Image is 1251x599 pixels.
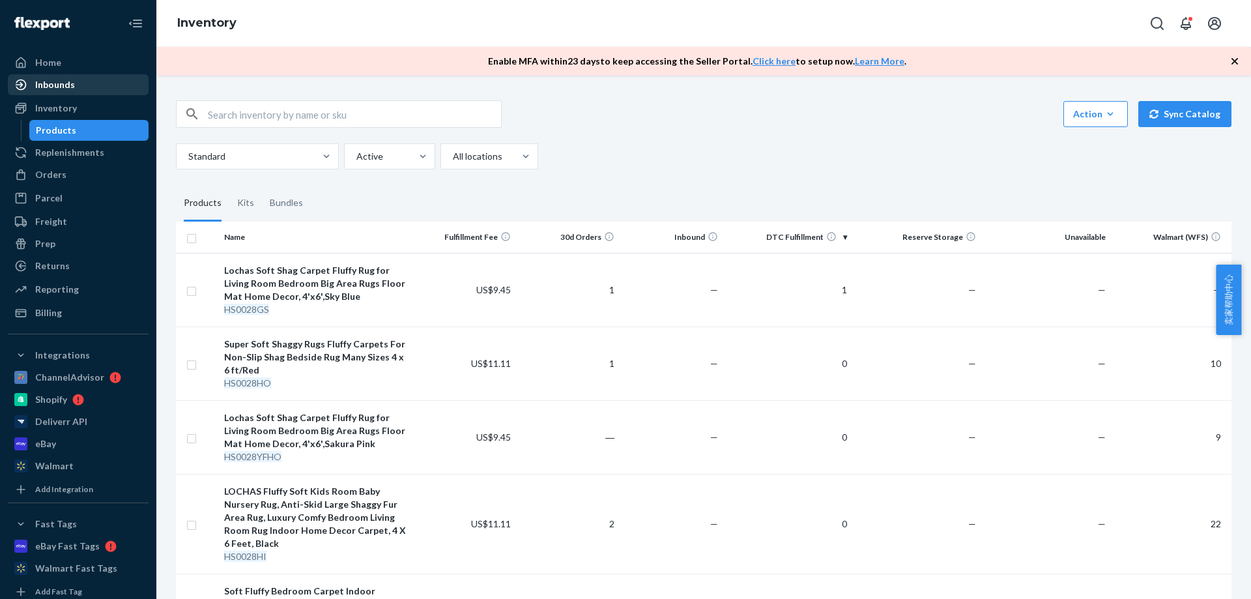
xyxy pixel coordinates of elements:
[1063,101,1128,127] button: Action
[219,222,413,253] th: Name
[516,222,620,253] th: 30d Orders
[413,222,517,253] th: Fulfillment Fee
[35,460,74,473] div: Walmart
[35,192,63,205] div: Parcel
[208,101,501,127] input: Search inventory by name or sku
[8,164,149,185] a: Orders
[35,78,75,91] div: Inbounds
[516,253,620,327] td: 1
[224,264,408,303] div: Lochas Soft Shag Carpet Fluffy Rug for Living Room Bedroom Big Area Rugs Floor Mat Home Decor, 4'...
[355,150,356,163] input: Active
[968,518,976,529] span: —
[8,302,149,323] a: Billing
[35,437,56,450] div: eBay
[1213,284,1221,295] span: —
[35,259,70,272] div: Returns
[471,358,511,369] span: US$11.11
[1073,108,1118,121] div: Action
[476,431,511,443] span: US$9.45
[237,185,254,222] div: Kits
[35,540,100,553] div: eBay Fast Tags
[476,284,511,295] span: US$9.45
[8,389,149,410] a: Shopify
[35,306,62,319] div: Billing
[516,474,620,574] td: 2
[35,283,79,296] div: Reporting
[1173,10,1199,37] button: Open notifications
[1111,222,1231,253] th: Walmart (WFS)
[1216,265,1241,335] button: 卖家帮助中心
[167,5,247,42] ol: breadcrumbs
[177,16,237,30] a: Inventory
[14,17,70,30] img: Flexport logo
[723,474,852,574] td: 0
[35,371,104,384] div: ChannelAdvisor
[1098,431,1106,443] span: —
[8,52,149,73] a: Home
[516,327,620,400] td: 1
[184,185,222,222] div: Products
[8,98,149,119] a: Inventory
[753,55,796,66] a: Click here
[8,345,149,366] button: Integrations
[122,10,149,37] button: Close Navigation
[35,586,82,597] div: Add Fast Tag
[723,253,852,327] td: 1
[224,451,281,462] em: HS0028YFHO
[1138,101,1231,127] button: Sync Catalog
[187,150,188,163] input: Standard
[1111,474,1231,574] td: 22
[8,482,149,497] a: Add Integration
[35,56,61,69] div: Home
[723,400,852,474] td: 0
[224,338,408,377] div: Super Soft Shaggy Rugs Fluffy Carpets For Non-Slip Shag Bedside Rug Many Sizes 4 x 6 ft/Red
[35,102,77,115] div: Inventory
[224,551,266,562] em: HS0028HI
[36,124,76,137] div: Products
[35,215,67,228] div: Freight
[8,433,149,454] a: eBay
[35,146,104,159] div: Replenishments
[8,74,149,95] a: Inbounds
[35,415,87,428] div: Deliverr API
[8,233,149,254] a: Prep
[471,518,511,529] span: US$11.11
[224,485,408,550] div: LOCHAS Fluffy Soft Kids Room Baby Nursery Rug, Anti-Skid Large Shaggy Fur Area Rug, Luxury Comfy ...
[35,562,117,575] div: Walmart Fast Tags
[35,393,67,406] div: Shopify
[224,411,408,450] div: Lochas Soft Shag Carpet Fluffy Rug for Living Room Bedroom Big Area Rugs Floor Mat Home Decor, 4'...
[224,377,271,388] em: HS0028HO
[8,456,149,476] a: Walmart
[981,222,1110,253] th: Unavailable
[35,349,90,362] div: Integrations
[1098,518,1106,529] span: —
[710,284,718,295] span: —
[710,518,718,529] span: —
[1111,400,1231,474] td: 9
[35,484,93,495] div: Add Integration
[452,150,453,163] input: All locations
[35,168,66,181] div: Orders
[855,55,904,66] a: Learn More
[710,358,718,369] span: —
[8,211,149,232] a: Freight
[8,279,149,300] a: Reporting
[224,304,269,315] em: HS0028GS
[1111,327,1231,400] td: 10
[8,256,149,276] a: Returns
[1201,10,1228,37] button: Open account menu
[8,558,149,579] a: Walmart Fast Tags
[723,222,852,253] th: DTC Fulfillment
[8,142,149,163] a: Replenishments
[8,514,149,534] button: Fast Tags
[488,55,906,68] p: Enable MFA within 23 days to keep accessing the Seller Portal. to setup now. .
[1098,358,1106,369] span: —
[29,120,149,141] a: Products
[8,188,149,209] a: Parcel
[35,518,77,531] div: Fast Tags
[968,358,976,369] span: —
[1144,10,1170,37] button: Open Search Box
[270,185,303,222] div: Bundles
[8,367,149,388] a: ChannelAdvisor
